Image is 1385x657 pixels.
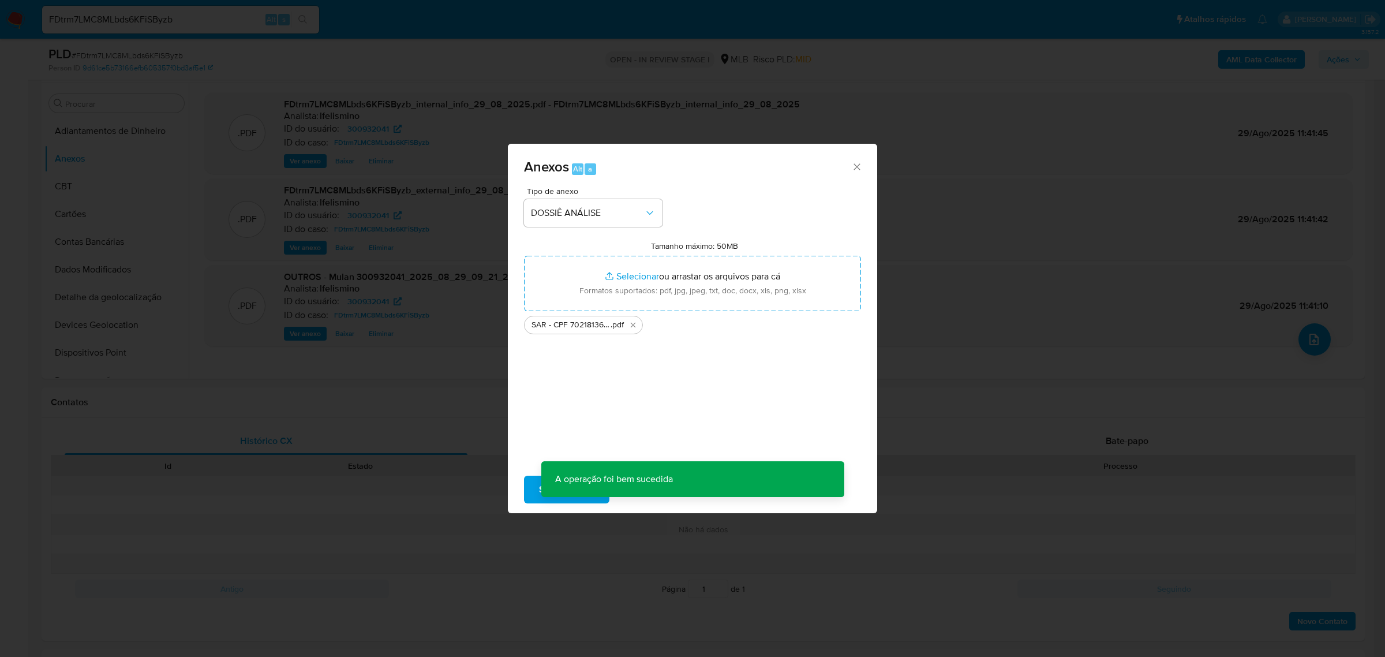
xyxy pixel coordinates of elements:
button: Fechar [851,161,862,171]
span: Subir arquivo [539,477,594,502]
ul: Arquivos selecionados [524,311,861,334]
button: DOSSIÊ ANÁLISE [524,199,662,227]
span: Tipo de anexo [527,187,665,195]
span: .pdf [611,319,624,331]
span: DOSSIÊ ANÁLISE [531,207,644,219]
button: Subir arquivo [524,476,609,503]
span: Cancelar [629,477,667,502]
span: a [588,163,592,174]
span: Alt [573,163,582,174]
button: Excluir SAR - CPF 70218136277 - LEONARDO DE SOUSA VIANA.pdf [626,318,640,332]
label: Tamanho máximo: 50MB [651,241,738,251]
p: A operação foi bem sucedida [541,461,687,497]
span: Anexos [524,156,569,177]
span: SAR - CPF 70218136277 - [PERSON_NAME] [PERSON_NAME] [531,319,611,331]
